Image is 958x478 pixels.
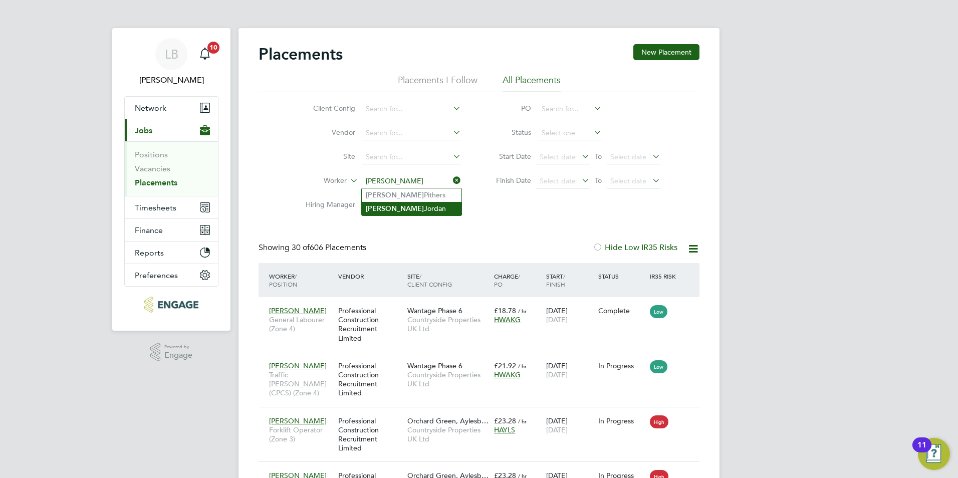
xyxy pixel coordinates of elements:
[362,102,461,116] input: Search for...
[267,301,699,309] a: [PERSON_NAME]General Labourer (Zone 4)Professional Construction Recruitment LimitedWantage Phase ...
[518,417,527,425] span: / hr
[494,425,515,434] span: HAYLS
[207,42,219,54] span: 10
[544,356,596,384] div: [DATE]
[366,204,424,213] b: [PERSON_NAME]
[610,152,646,161] span: Select date
[546,315,568,324] span: [DATE]
[125,219,218,241] button: Finance
[289,176,347,186] label: Worker
[407,370,489,388] span: Countryside Properties UK Ltd
[135,178,177,187] a: Placements
[593,243,677,253] label: Hide Low IR35 Risks
[650,360,667,373] span: Low
[398,74,477,92] li: Placements I Follow
[292,243,310,253] span: 30 of
[503,74,561,92] li: All Placements
[336,301,405,348] div: Professional Construction Recruitment Limited
[124,74,218,86] span: Lauren Bowron
[267,267,336,293] div: Worker
[259,44,343,64] h2: Placements
[135,103,166,113] span: Network
[494,370,521,379] span: HWAKG
[407,272,452,288] span: / Client Config
[336,267,405,285] div: Vendor
[124,38,218,86] a: LB[PERSON_NAME]
[362,188,461,202] li: Pithers
[494,315,521,324] span: HWAKG
[125,264,218,286] button: Preferences
[269,306,327,315] span: [PERSON_NAME]
[298,128,355,137] label: Vendor
[405,267,492,293] div: Site
[918,438,950,470] button: Open Resource Center, 11 new notifications
[538,126,602,140] input: Select one
[164,351,192,360] span: Engage
[518,362,527,370] span: / hr
[165,48,178,61] span: LB
[269,272,297,288] span: / Position
[546,370,568,379] span: [DATE]
[144,297,198,313] img: pcrnet-logo-retina.png
[407,306,462,315] span: Wantage Phase 6
[269,315,333,333] span: General Labourer (Zone 4)
[135,203,176,212] span: Timesheets
[486,176,531,185] label: Finish Date
[407,315,489,333] span: Countryside Properties UK Ltd
[407,361,462,370] span: Wantage Phase 6
[492,267,544,293] div: Charge
[135,164,170,173] a: Vacancies
[540,176,576,185] span: Select date
[598,361,645,370] div: In Progress
[650,305,667,318] span: Low
[494,416,516,425] span: £23.28
[135,126,152,135] span: Jobs
[292,243,366,253] span: 606 Placements
[486,152,531,161] label: Start Date
[494,272,520,288] span: / PO
[592,174,605,187] span: To
[546,425,568,434] span: [DATE]
[124,297,218,313] a: Go to home page
[592,150,605,163] span: To
[486,128,531,137] label: Status
[544,411,596,439] div: [DATE]
[269,361,327,370] span: [PERSON_NAME]
[150,343,193,362] a: Powered byEngage
[125,119,218,141] button: Jobs
[650,415,668,428] span: High
[407,425,489,443] span: Countryside Properties UK Ltd
[596,267,648,285] div: Status
[336,356,405,403] div: Professional Construction Recruitment Limited
[407,416,489,425] span: Orchard Green, Aylesb…
[269,425,333,443] span: Forklift Operator (Zone 3)
[362,126,461,140] input: Search for...
[546,272,565,288] span: / Finish
[135,150,168,159] a: Positions
[267,465,699,474] a: [PERSON_NAME]Forklift Operator (Zone 3)Professional Construction Recruitment LimitedOrchard Green...
[336,411,405,458] div: Professional Construction Recruitment Limited
[125,141,218,196] div: Jobs
[598,306,645,315] div: Complete
[362,202,461,215] li: Jordan
[164,343,192,351] span: Powered by
[298,104,355,113] label: Client Config
[544,267,596,293] div: Start
[125,242,218,264] button: Reports
[366,191,424,199] b: [PERSON_NAME]
[195,38,215,70] a: 10
[259,243,368,253] div: Showing
[112,28,230,331] nav: Main navigation
[362,174,461,188] input: Search for...
[267,411,699,419] a: [PERSON_NAME]Forklift Operator (Zone 3)Professional Construction Recruitment LimitedOrchard Green...
[298,200,355,209] label: Hiring Manager
[486,104,531,113] label: PO
[917,445,926,458] div: 11
[518,307,527,315] span: / hr
[269,370,333,398] span: Traffic [PERSON_NAME] (CPCS) (Zone 4)
[267,356,699,364] a: [PERSON_NAME]Traffic [PERSON_NAME] (CPCS) (Zone 4)Professional Construction Recruitment LimitedWa...
[598,416,645,425] div: In Progress
[135,225,163,235] span: Finance
[633,44,699,60] button: New Placement
[494,306,516,315] span: £18.78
